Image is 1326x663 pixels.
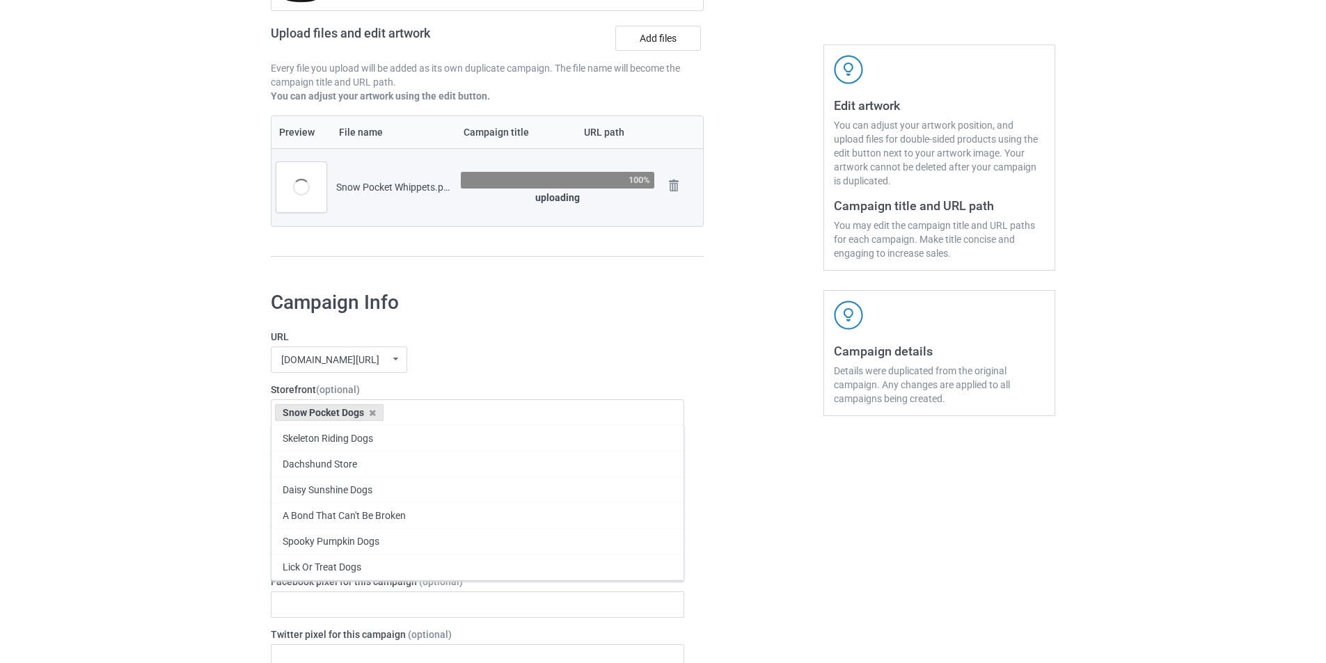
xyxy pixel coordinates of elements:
[271,554,684,580] div: Lick Or Treat Dogs
[271,477,684,502] div: Daisy Sunshine Dogs
[834,198,1045,214] h3: Campaign title and URL path
[419,576,463,587] span: (optional)
[834,97,1045,113] h3: Edit artwork
[271,330,684,344] label: URL
[408,629,452,640] span: (optional)
[281,355,379,365] div: [DOMAIN_NAME][URL]
[336,180,451,194] div: Snow Pocket Whippets.png
[271,26,530,51] h2: Upload files and edit artwork
[271,502,684,528] div: A Bond That Can't Be Broken
[615,26,701,51] label: Add files
[664,176,684,195] img: svg+xml;base64,PD94bWwgdmVyc2lvbj0iMS4wIiBlbmNvZGluZz0iVVRGLTgiPz4KPHN2ZyB3aWR0aD0iMjhweCIgaGVpZ2...
[271,290,684,315] h1: Campaign Info
[461,191,654,205] div: uploading
[271,61,704,89] p: Every file you upload will be added as its own duplicate campaign. The file name will become the ...
[316,384,360,395] span: (optional)
[271,628,684,641] label: Twitter pixel for this campaign
[629,175,650,184] div: 100%
[834,343,1045,359] h3: Campaign details
[834,218,1045,260] div: You may edit the campaign title and URL paths for each campaign. Make title concise and engaging ...
[834,301,863,330] img: svg+xml;base64,PD94bWwgdmVyc2lvbj0iMS4wIiBlbmNvZGluZz0iVVRGLTgiPz4KPHN2ZyB3aWR0aD0iNDJweCIgaGVpZ2...
[271,575,684,589] label: Facebook pixel for this campaign
[271,528,684,554] div: Spooky Pumpkin Dogs
[331,116,456,148] th: File name
[271,425,684,451] div: Skeleton Riding Dogs
[271,116,331,148] th: Preview
[576,116,659,148] th: URL path
[271,383,684,397] label: Storefront
[834,364,1045,406] div: Details were duplicated from the original campaign. Any changes are applied to all campaigns bein...
[275,404,384,421] div: Snow Pocket Dogs
[456,116,576,148] th: Campaign title
[271,451,684,477] div: Dachshund Store
[271,580,684,605] div: Xmas Kinda Dogs
[834,55,863,84] img: svg+xml;base64,PD94bWwgdmVyc2lvbj0iMS4wIiBlbmNvZGluZz0iVVRGLTgiPz4KPHN2ZyB3aWR0aD0iNDJweCIgaGVpZ2...
[834,118,1045,188] div: You can adjust your artwork position, and upload files for double-sided products using the edit b...
[271,90,490,102] b: You can adjust your artwork using the edit button.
